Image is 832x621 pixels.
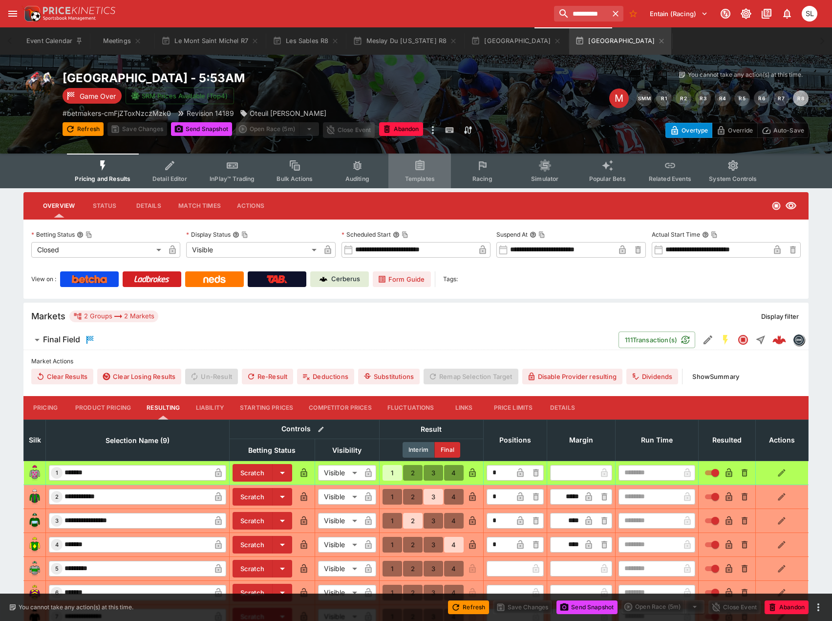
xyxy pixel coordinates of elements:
button: Deductions [297,369,354,384]
span: System Controls [709,175,757,182]
span: Racing [472,175,492,182]
button: 1 [383,561,402,577]
button: 2 [403,465,423,481]
button: Re-Result [242,369,293,384]
button: Closed [734,331,752,349]
button: Liability [188,396,232,420]
button: Les Sables R8 [267,27,345,55]
button: 3 [424,537,443,553]
div: split button [621,600,704,614]
button: Connected to PK [717,5,734,22]
button: Le Mont Saint Michel R7 [155,27,265,55]
button: R3 [695,90,711,106]
p: Copy To Clipboard [63,108,171,118]
label: View on : [31,271,56,287]
div: Event type filters [67,154,765,188]
button: R1 [656,90,672,106]
div: Edit Meeting [609,89,629,108]
th: Silk [24,420,46,461]
button: Disable Provider resulting [522,369,622,384]
button: 4 [444,513,464,529]
th: Resulted [698,420,755,461]
button: Straight [752,331,769,349]
p: Revision 14189 [187,108,234,118]
span: 2 [53,493,61,500]
button: R4 [715,90,730,106]
button: Event Calendar [21,27,89,55]
div: betmakers [793,334,805,346]
h6: Final Field [43,334,80,345]
svg: Closed [771,201,781,211]
img: PriceKinetics Logo [21,4,41,23]
button: 4 [444,561,464,577]
th: Margin [547,420,615,461]
div: Start From [665,123,809,138]
button: R2 [676,90,691,106]
button: 1 [383,465,402,481]
button: Scratch [233,584,273,601]
div: Visible [318,585,361,600]
div: Visible [318,561,361,577]
button: 3 [424,489,443,505]
span: Related Events [649,175,691,182]
button: 1 [383,513,402,529]
button: SRM Prices Available (Top4) [126,88,234,104]
button: Scratch [233,464,273,482]
input: search [554,6,608,22]
span: Popular Bets [589,175,626,182]
button: Meetings [91,27,153,55]
button: [GEOGRAPHIC_DATA] [569,27,671,55]
button: Clear Losing Results [97,369,181,384]
div: Visible [318,513,361,529]
button: Overview [35,194,83,218]
button: Send Snapshot [171,122,232,136]
p: Override [728,125,753,135]
button: Select Tenant [644,6,714,22]
div: Closed [31,242,165,258]
button: 1 [383,489,402,505]
button: Dividends [626,369,678,384]
button: R8 [793,90,809,106]
button: 2 [403,513,423,529]
button: 1 [383,537,402,553]
span: 5 [53,565,61,572]
span: InPlay™ Trading [210,175,255,182]
img: logo-cerberus--red.svg [772,333,786,347]
button: Actions [229,194,273,218]
button: Interim [403,442,435,458]
h5: Markets [31,310,65,322]
th: Positions [483,420,547,461]
button: Refresh [448,600,489,614]
button: Actual Start TimeCopy To Clipboard [702,231,709,238]
button: 4 [444,489,464,505]
button: R5 [734,90,750,106]
img: Neds [203,275,225,283]
span: 4 [53,541,61,548]
p: Oteuil [PERSON_NAME] [250,108,326,118]
button: Copy To Clipboard [402,231,408,238]
a: Form Guide [373,271,431,287]
div: Visible [186,242,320,258]
button: Final Field [23,330,619,350]
div: Oteuil Sf Hurdle [240,108,326,118]
img: runner 5 [27,561,43,577]
span: Pricing and Results [75,175,130,182]
button: Override [712,123,757,138]
button: 1 [383,585,402,600]
button: 111Transaction(s) [619,332,695,348]
p: Betting Status [31,230,75,239]
p: Auto-Save [773,125,804,135]
th: Run Time [615,420,698,461]
p: Actual Start Time [652,230,700,239]
span: Bulk Actions [277,175,313,182]
button: Starting Prices [232,396,301,420]
span: Un-Result [185,369,237,384]
th: Actions [755,420,808,461]
p: Scheduled Start [341,230,391,239]
button: 3 [424,585,443,600]
button: Scratch [233,488,273,506]
button: SGM Enabled [717,331,734,349]
button: Clear Results [31,369,93,384]
button: Bulk edit [315,423,327,436]
button: Product Pricing [67,396,139,420]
